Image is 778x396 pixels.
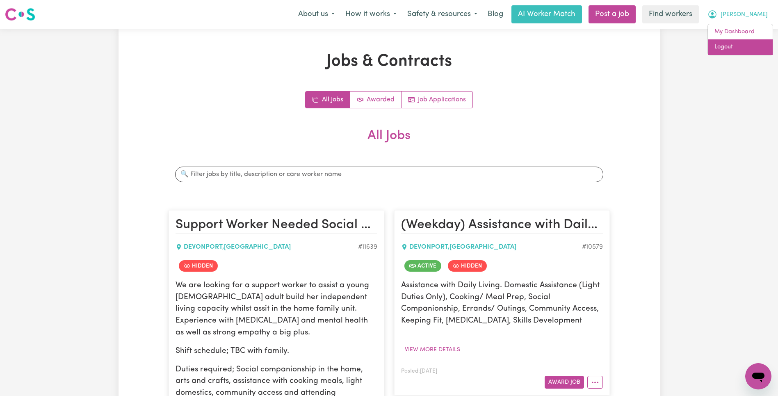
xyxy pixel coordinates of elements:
a: Post a job [589,5,636,23]
button: View more details [401,343,464,356]
img: Careseekers logo [5,7,35,22]
p: We are looking for a support worker to assist a young [DEMOGRAPHIC_DATA] adult build her independ... [176,280,377,339]
button: How it works [340,6,402,23]
input: 🔍 Filter jobs by title, description or care worker name [175,167,603,182]
a: Find workers [642,5,699,23]
a: My Dashboard [708,24,773,40]
div: DEVONPORT , [GEOGRAPHIC_DATA] [176,242,358,252]
div: My Account [707,24,773,55]
iframe: Button to launch messaging window [745,363,771,389]
button: About us [293,6,340,23]
span: Job is hidden [179,260,218,272]
a: Active jobs [350,92,402,108]
h2: Support Worker Needed Social Companionship and Errands/Outings - Devonport, TAS [176,217,377,233]
button: My Account [702,6,773,23]
a: Blog [483,5,508,23]
h2: All Jobs [169,128,610,157]
button: More options [587,376,603,389]
div: DEVONPORT , [GEOGRAPHIC_DATA] [401,242,582,252]
a: All jobs [306,92,350,108]
h1: Jobs & Contracts [169,52,610,71]
span: [PERSON_NAME] [721,10,768,19]
p: Shift schedule; TBC with family. [176,346,377,357]
p: Assistance with Daily Living. Domestic Assistance (Light Duties Only), Cooking/ Meal Prep, Social... [401,280,603,327]
span: Posted: [DATE] [401,369,437,374]
a: Job applications [402,92,472,108]
a: AI Worker Match [511,5,582,23]
div: Job ID #10579 [582,242,603,252]
span: Job is active [404,260,441,272]
a: Logout [708,39,773,55]
button: Safety & resources [402,6,483,23]
h2: (Weekday) Assistance with Daily Living [401,217,603,233]
span: Job is hidden [448,260,487,272]
div: Job ID #11639 [358,242,377,252]
a: Careseekers logo [5,5,35,24]
button: Award Job [545,376,584,389]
